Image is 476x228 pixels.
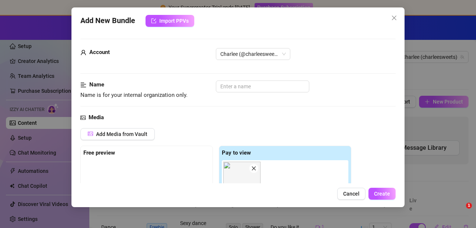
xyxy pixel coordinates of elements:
[80,48,86,57] span: user
[88,131,93,136] span: picture
[80,113,86,122] span: picture
[96,131,147,137] span: Add Media from Vault
[151,18,156,23] span: import
[391,15,397,21] span: close
[337,188,365,200] button: Cancel
[146,15,194,27] button: Import PPVs
[89,49,110,56] strong: Account
[80,92,188,98] span: Name is for your internal organization only.
[80,15,135,27] span: Add New Bundle
[80,128,155,140] button: Add Media from Vault
[89,114,104,121] strong: Media
[222,149,251,156] strong: Pay to view
[83,149,115,156] strong: Free preview
[368,188,396,200] button: Create
[80,80,86,89] span: align-left
[220,48,286,60] span: Charlee (@charleesweets)
[451,203,469,221] iframe: Intercom live chat
[343,191,360,197] span: Cancel
[388,15,400,21] span: Close
[388,12,400,24] button: Close
[251,166,256,171] span: close
[216,80,309,92] input: Enter a name
[159,18,189,24] span: Import PPVs
[89,81,104,88] strong: Name
[466,203,472,209] span: 1
[223,162,261,199] div: 23:04
[374,191,390,197] span: Create
[223,162,261,199] img: media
